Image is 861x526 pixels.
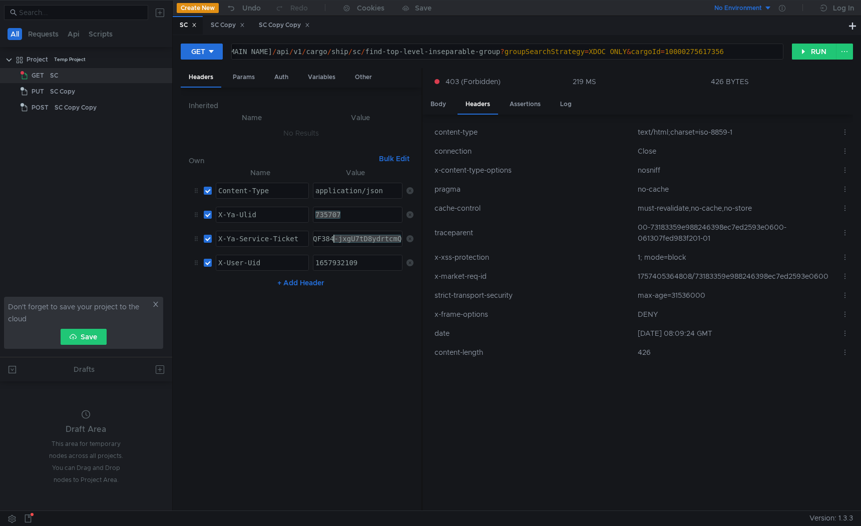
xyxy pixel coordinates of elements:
[197,112,307,124] th: Name
[225,68,263,87] div: Params
[573,77,596,86] div: 219 MS
[792,44,836,60] button: RUN
[181,44,223,60] button: GET
[266,68,296,87] div: Auth
[711,77,749,86] div: 426 BYTES
[259,20,310,31] div: SC Copy Copy
[430,267,634,286] td: x-market-req-id
[50,84,75,99] div: SC Copy
[634,161,837,180] td: nosniff
[357,2,384,14] div: Cookies
[430,248,634,267] td: x-xss-protection
[422,95,454,114] div: Body
[55,100,97,115] div: SC Copy Copy
[290,2,308,14] div: Redo
[430,199,634,218] td: cache-control
[634,218,837,248] td: 00-73183359e988246398ec7ed2593e0600-061307fed983f201-01
[65,28,83,40] button: Api
[273,277,328,289] button: + Add Header
[634,248,837,267] td: 1; mode=block
[181,68,221,88] div: Headers
[634,267,837,286] td: 1757405364808/73183359e988246398ec7ed2593e0600
[50,68,58,83] div: SC
[74,363,95,375] div: Drafts
[32,84,44,99] span: PUT
[27,52,48,67] div: Project
[430,286,634,305] td: strict-transport-security
[212,167,309,179] th: Name
[714,4,762,13] div: No Environment
[809,511,853,525] span: Version: 1.3.3
[552,95,580,114] div: Log
[54,52,86,67] div: Temp Project
[283,129,319,138] nz-embed-empty: No Results
[32,68,44,83] span: GET
[180,20,197,31] div: SC
[347,68,380,87] div: Other
[219,1,268,16] button: Undo
[446,76,501,87] span: 403 (Forbidden)
[430,218,634,248] td: traceparent
[8,28,22,40] button: All
[634,123,837,142] td: text/html;charset=iso-8859-1
[191,46,205,57] div: GET
[634,142,837,161] td: Close
[634,286,837,305] td: max-age=31536000
[502,95,549,114] div: Assertions
[430,123,634,142] td: content-type
[8,301,150,325] span: Don't forget to save your project to the cloud
[430,324,634,343] td: date
[430,161,634,180] td: x-content-type-options
[634,343,837,362] td: 426
[300,68,343,87] div: Variables
[430,142,634,161] td: connection
[211,20,245,31] div: SC Copy
[833,2,854,14] div: Log In
[634,305,837,324] td: DENY
[430,180,634,199] td: pragma
[430,305,634,324] td: x-frame-options
[458,95,498,115] div: Headers
[415,5,432,12] div: Save
[61,329,107,345] button: Save
[307,112,413,124] th: Value
[25,28,62,40] button: Requests
[634,324,837,343] td: [DATE] 08:09:24 GMT
[177,3,219,13] button: Create New
[189,100,413,112] h6: Inherited
[86,28,116,40] button: Scripts
[375,153,413,165] button: Bulk Edit
[309,167,402,179] th: Value
[19,7,142,18] input: Search...
[189,155,375,167] h6: Own
[268,1,315,16] button: Redo
[634,180,837,199] td: no-cache
[242,2,261,14] div: Undo
[32,100,49,115] span: POST
[430,343,634,362] td: content-length
[634,199,837,218] td: must-revalidate,no-cache,no-store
